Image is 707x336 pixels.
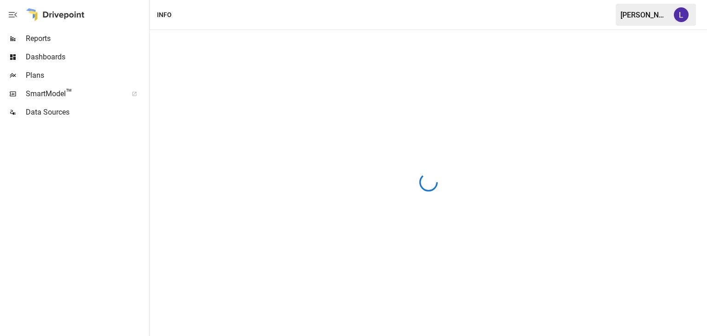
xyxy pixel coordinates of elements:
span: Data Sources [26,107,147,118]
button: Laarni Niro [668,2,694,28]
span: ™ [66,87,72,98]
span: Plans [26,70,147,81]
img: Laarni Niro [674,7,689,22]
span: Dashboards [26,52,147,63]
span: Reports [26,33,147,44]
span: SmartModel [26,88,122,99]
div: [PERSON_NAME] [620,11,668,19]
